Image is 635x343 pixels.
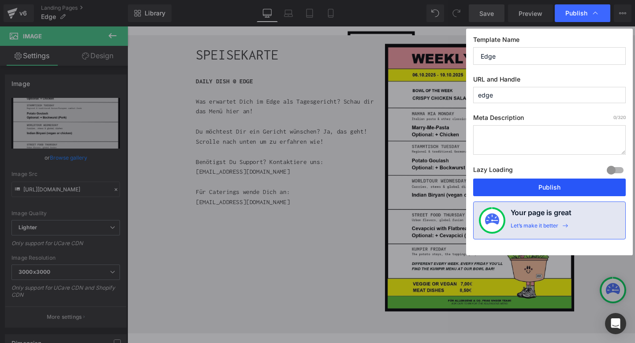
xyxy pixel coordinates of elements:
label: Template Name [473,36,626,47]
p: [EMAIL_ADDRESS][DOMAIN_NAME] [72,179,266,190]
p: Benötigst Du Support? Kontaktiere uns: [72,137,266,148]
p: Du möchtest Dir ein Gericht wünschen? Ja, das geht! Scrolle nach unten um zu erfahren wie! [72,105,266,127]
strong: DAILY DISH @ EDGE [72,54,132,61]
span: 0 [613,115,616,120]
p: Für Caterings wende Dich an: [72,169,266,179]
label: URL and Handle [473,75,626,87]
span: Publish [565,9,587,17]
p: Was erwartet Dich im Edge als Tagesgericht? Schau dir das Menü hier an! [72,74,266,95]
div: Open Intercom Messenger [605,313,626,334]
span: /320 [613,115,626,120]
label: Meta Description [473,114,626,125]
button: Publish [473,179,626,196]
img: onboarding-status.svg [485,213,499,227]
label: Lazy Loading [473,164,513,179]
h1: SPEISEKARTE [72,19,271,42]
p: [EMAIL_ADDRESS][DOMAIN_NAME] [72,148,266,158]
h4: Your page is great [511,207,571,222]
div: Let’s make it better [511,222,558,234]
